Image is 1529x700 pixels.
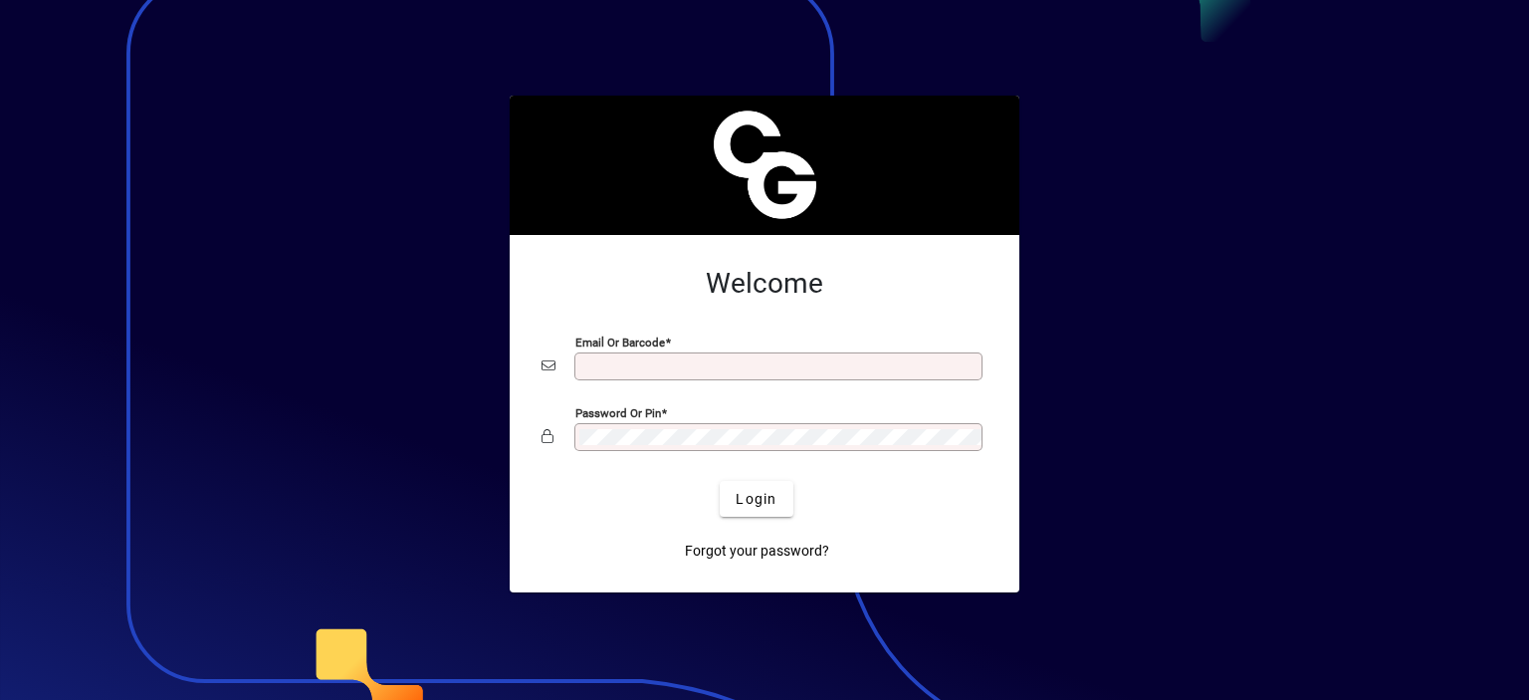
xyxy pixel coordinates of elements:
[736,489,776,510] span: Login
[720,481,792,517] button: Login
[542,267,987,301] h2: Welcome
[575,406,661,420] mat-label: Password or Pin
[677,533,837,569] a: Forgot your password?
[685,541,829,562] span: Forgot your password?
[575,336,665,350] mat-label: Email or Barcode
